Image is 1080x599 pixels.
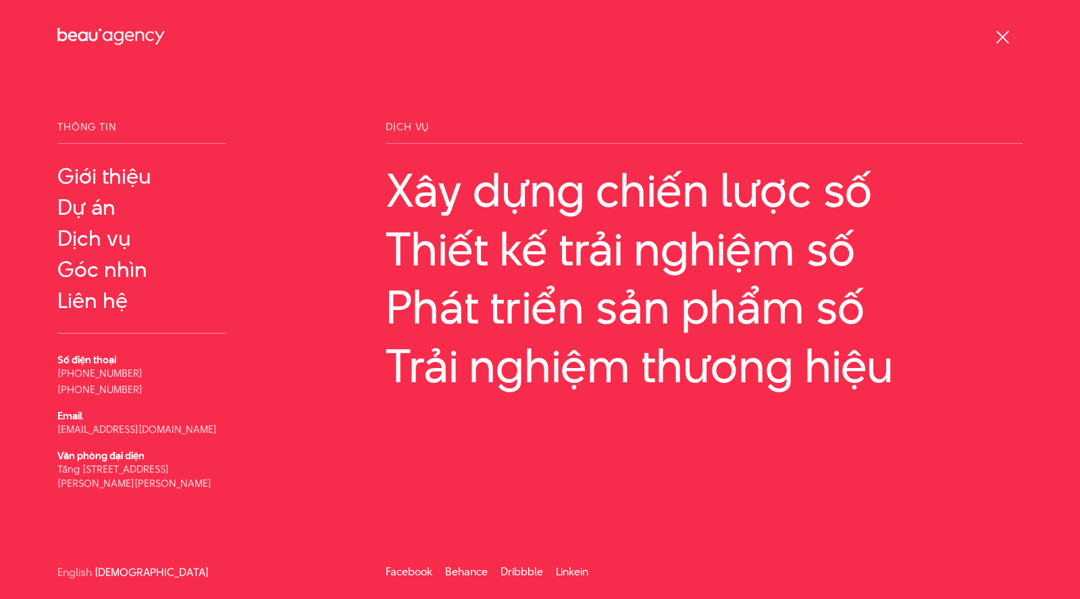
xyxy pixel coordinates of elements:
[57,353,116,367] b: Số điện thoại
[57,226,226,251] a: Dịch vụ
[57,122,226,144] span: Thông tin
[57,366,143,380] a: [PHONE_NUMBER]
[500,564,543,579] a: Dribbble
[386,223,1023,275] a: Thiết kế trải nghiệm số
[57,422,217,436] a: [EMAIL_ADDRESS][DOMAIN_NAME]
[386,281,1023,333] a: Phát triển sản phẩm số
[556,564,588,579] a: Linkein
[57,257,226,282] a: Góc nhìn
[57,195,226,219] a: Dự án
[57,409,82,423] b: Email
[57,164,226,188] a: Giới thiệu
[95,567,209,577] a: [DEMOGRAPHIC_DATA]
[386,164,1023,216] a: Xây dựng chiến lược số
[57,567,92,577] a: English
[386,564,432,579] a: Facebook
[386,340,1023,392] a: Trải nghiệm thương hiệu
[445,564,488,579] a: Behance
[386,122,1023,144] span: Dịch vụ
[57,382,143,396] a: [PHONE_NUMBER]
[57,288,226,313] a: Liên hệ
[57,462,226,490] p: Tầng [STREET_ADDRESS][PERSON_NAME][PERSON_NAME]
[57,448,145,463] b: Văn phòng đại diện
